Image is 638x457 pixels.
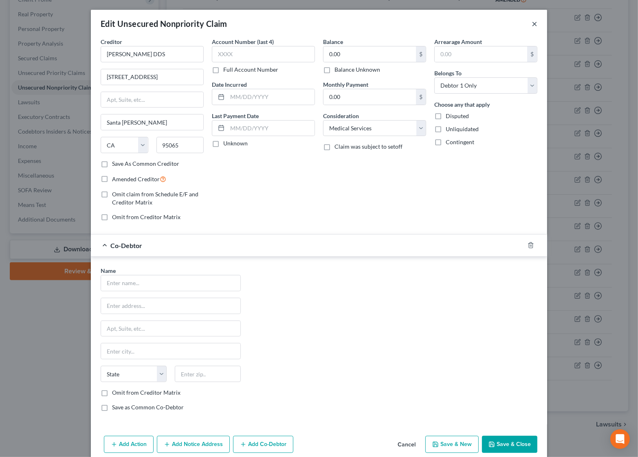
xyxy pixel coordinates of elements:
input: 0.00 [323,46,416,62]
label: Save As Common Creditor [112,160,179,168]
input: Enter city... [101,114,203,130]
label: Arrearage Amount [434,37,482,46]
input: Apt, Suite, etc... [101,321,240,336]
span: Creditor [101,38,122,45]
label: Save as Common Co-Debtor [112,403,184,411]
button: Save & Close [482,436,537,453]
span: Contingent [446,138,474,145]
span: Omit from Creditor Matrix [112,213,180,220]
input: Apt, Suite, etc... [101,92,203,108]
input: Enter city... [101,343,240,359]
label: Full Account Number [223,66,278,74]
span: Amended Creditor [112,176,160,182]
input: MM/DD/YYYY [227,121,315,136]
span: Belongs To [434,70,462,77]
input: XXXX [212,46,315,62]
button: Cancel [391,437,422,453]
button: Add Action [104,436,154,453]
span: Omit claim from Schedule E/F and Creditor Matrix [112,191,198,206]
input: MM/DD/YYYY [227,89,315,105]
button: Save & New [425,436,479,453]
span: Unliquidated [446,125,479,132]
button: × [532,19,537,29]
input: 0.00 [435,46,527,62]
span: Disputed [446,112,469,119]
input: Enter name... [101,275,240,291]
label: Choose any that apply [434,100,490,109]
label: Balance [323,37,343,46]
label: Consideration [323,112,359,120]
input: 0.00 [323,89,416,105]
label: Account Number (last 4) [212,37,274,46]
label: Balance Unknown [334,66,380,74]
button: Add Co-Debtor [233,436,293,453]
input: Enter zip... [156,137,204,153]
input: Enter address... [101,298,240,314]
button: Add Notice Address [157,436,230,453]
label: Monthly Payment [323,80,368,89]
label: Unknown [223,139,248,147]
div: Edit Unsecured Nonpriority Claim [101,18,227,29]
label: Date Incurred [212,80,247,89]
label: Omit from Creditor Matrix [112,389,180,397]
input: Search creditor by name... [101,46,204,62]
label: Last Payment Date [212,112,259,120]
input: Enter address... [101,69,203,85]
div: Open Intercom Messenger [610,429,630,449]
span: Name [101,267,116,274]
div: $ [527,46,537,62]
div: $ [416,46,426,62]
div: $ [416,89,426,105]
span: Claim was subject to setoff [334,143,403,150]
span: Co-Debtor [110,242,142,249]
input: Enter zip.. [175,366,241,382]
